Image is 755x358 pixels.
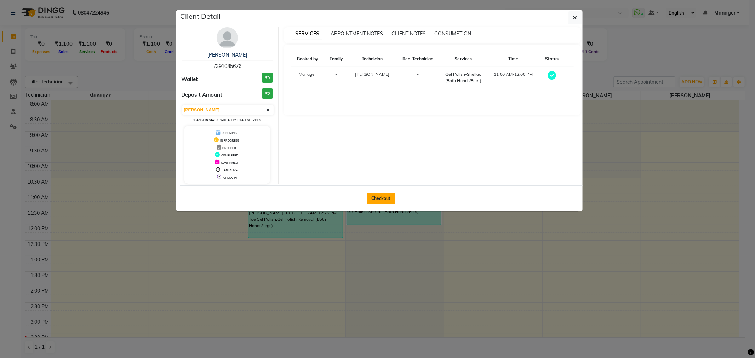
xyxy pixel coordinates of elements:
td: - [396,67,440,88]
span: Deposit Amount [182,91,223,99]
h3: ₹0 [262,73,273,83]
th: Family [324,52,348,67]
span: DROPPED [222,146,236,150]
div: Gel Polish-Shellac (Both Hands/Feet) [444,71,482,84]
small: Change in status will apply to all services. [193,118,262,122]
span: Wallet [182,75,198,83]
span: IN PROGRESS [220,139,239,142]
span: [PERSON_NAME] [355,71,389,77]
th: Status [540,52,564,67]
span: APPOINTMENT NOTES [331,30,383,37]
span: CONSUMPTION [434,30,471,37]
button: Checkout [367,193,395,204]
th: Time [487,52,540,67]
td: 11:00 AM-12:00 PM [487,67,540,88]
h5: Client Detail [181,11,221,22]
h3: ₹0 [262,88,273,99]
td: - [324,67,348,88]
span: TENTATIVE [222,168,238,172]
span: CONFIRMED [221,161,238,164]
span: COMPLETED [221,154,238,157]
span: CLIENT NOTES [391,30,426,37]
img: avatar [217,27,238,48]
span: SERVICES [292,28,322,40]
a: [PERSON_NAME] [207,52,247,58]
th: Services [440,52,487,67]
th: Technician [348,52,396,67]
td: Manager [291,67,324,88]
span: 7391085676 [213,63,241,69]
th: Req. Technician [396,52,440,67]
span: UPCOMING [222,131,237,135]
th: Booked by [291,52,324,67]
span: CHECK-IN [223,176,237,179]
